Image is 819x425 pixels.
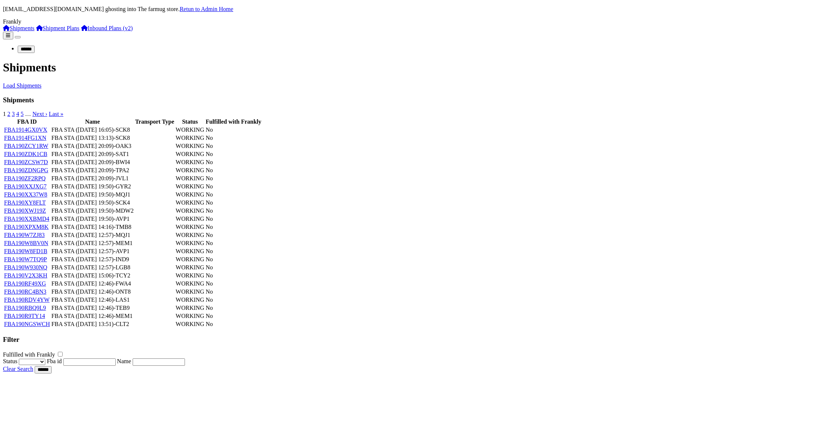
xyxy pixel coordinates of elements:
[3,61,816,74] h1: Shipments
[4,199,46,206] a: FBA190XY8FLT
[205,320,262,328] td: No
[3,111,816,117] nav: pager
[175,159,204,166] td: WORKING
[205,256,262,263] td: No
[4,151,47,157] a: FBA190ZDK1CB
[175,207,204,215] td: WORKING
[175,142,204,150] td: WORKING
[117,358,131,364] label: Name
[49,111,63,117] a: Last »
[47,358,62,364] label: Fba id
[51,272,134,279] td: FBA STA ([DATE] 15:06)-TCY2
[4,191,47,198] a: FBA190XX37W8
[51,312,134,320] td: FBA STA ([DATE] 12:46)-MEM1
[175,231,204,239] td: WORKING
[175,199,204,206] td: WORKING
[51,296,134,304] td: FBA STA ([DATE] 12:46)-LAS1
[205,223,262,231] td: No
[51,304,134,312] td: FBA STA ([DATE] 12:46)-TEB9
[7,111,10,117] a: 2
[4,167,48,173] a: FBA190ZDNGPG
[51,223,134,231] td: FBA STA ([DATE] 14:16)-TMB8
[4,321,50,327] a: FBA190NGSWCH
[3,25,35,31] a: Shipments
[205,304,262,312] td: No
[175,304,204,312] td: WORKING
[4,313,45,319] a: FBA190R9TY14
[3,111,6,117] span: 1
[205,175,262,182] td: No
[51,126,134,134] td: FBA STA ([DATE] 16:05)-SCK8
[51,320,134,328] td: FBA STA ([DATE] 13:51)-CLT2
[4,288,46,295] a: FBA190RC4BN3
[15,36,21,38] button: Toggle navigation
[175,296,204,304] td: WORKING
[3,336,816,344] h3: Filter
[205,118,262,125] th: Fulfilled with Frankly
[175,288,204,295] td: WORKING
[51,159,134,166] td: FBA STA ([DATE] 20:09)-BWI4
[205,150,262,158] td: No
[205,296,262,304] td: No
[4,216,49,222] a: FBA190XXBMD4
[4,175,46,181] a: FBA190ZF2RPQ
[51,288,134,295] td: FBA STA ([DATE] 12:46)-ONT8
[4,305,46,311] a: FBA190RBQ9L9
[51,240,134,247] td: FBA STA ([DATE] 12:57)-MEM1
[205,167,262,174] td: No
[205,183,262,190] td: No
[205,264,262,271] td: No
[4,118,50,125] th: FBA ID
[4,280,46,287] a: FBA190RF49XG
[16,111,19,117] a: 4
[4,208,46,214] a: FBA190XWJ19Z
[4,159,48,165] a: FBA190ZCSW7D
[51,142,134,150] td: FBA STA ([DATE] 20:09)-OAK3
[51,248,134,255] td: FBA STA ([DATE] 12:57)-AVP1
[3,18,816,25] div: Frankly
[175,312,204,320] td: WORKING
[12,111,15,117] a: 3
[135,118,175,125] th: Transport Type
[175,167,204,174] td: WORKING
[25,111,31,117] span: …
[51,199,134,206] td: FBA STA ([DATE] 19:50)-SCK4
[175,183,204,190] td: WORKING
[205,280,262,287] td: No
[175,223,204,231] td: WORKING
[4,272,47,279] a: FBA190V2X3KH
[205,159,262,166] td: No
[4,232,45,238] a: FBA190W7ZJ83
[51,207,134,215] td: FBA STA ([DATE] 19:50)-MDW2
[4,135,46,141] a: FBA1914FG1XN
[51,215,134,223] td: FBA STA ([DATE] 19:50)-AVP1
[205,231,262,239] td: No
[205,126,262,134] td: No
[51,256,134,263] td: FBA STA ([DATE] 12:57)-IND9
[175,150,204,158] td: WORKING
[3,96,816,104] h3: Shipments
[205,312,262,320] td: No
[205,272,262,279] td: No
[205,191,262,198] td: No
[32,111,47,117] a: Next ›
[175,248,204,255] td: WORKING
[81,25,133,31] a: Inbound Plans (v2)
[205,134,262,142] td: No
[205,215,262,223] td: No
[51,167,134,174] td: FBA STA ([DATE] 20:09)-TPA2
[4,256,47,262] a: FBA190W7TQ9P
[205,199,262,206] td: No
[51,175,134,182] td: FBA STA ([DATE] 20:09)-JVL1
[3,358,17,364] label: Status
[175,175,204,182] td: WORKING
[4,143,48,149] a: FBA190ZCY1RW
[205,142,262,150] td: No
[51,134,134,142] td: FBA STA ([DATE] 13:13)-SCK8
[180,6,233,12] a: Retun to Admin Home
[4,240,48,246] a: FBA190W8BV0N
[21,111,24,117] a: 5
[205,248,262,255] td: No
[3,351,55,358] label: Fulfilled with Frankly
[51,280,134,287] td: FBA STA ([DATE] 12:46)-FWA4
